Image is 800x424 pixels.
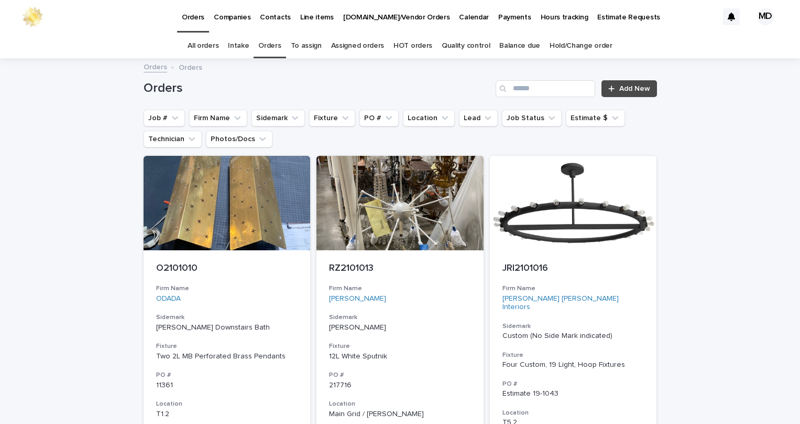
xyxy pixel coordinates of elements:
[156,294,181,303] a: ODADA
[329,410,471,419] p: Main Grid / [PERSON_NAME]
[502,294,644,312] a: [PERSON_NAME] [PERSON_NAME] Interiors
[502,380,644,388] h3: PO #
[309,110,355,126] button: Fixture
[502,389,644,398] p: Estimate 19-1043
[502,263,644,274] p: JRI2101016
[251,110,305,126] button: Sidemark
[329,371,471,379] h3: PO #
[329,400,471,408] h3: Location
[393,34,432,58] a: HOT orders
[619,85,650,92] span: Add New
[757,8,774,25] div: MD
[156,371,298,379] h3: PO #
[144,110,185,126] button: Job #
[291,34,322,58] a: To assign
[144,81,492,96] h1: Orders
[329,313,471,322] h3: Sidemark
[329,263,471,274] p: RZ2101013
[156,342,298,351] h3: Fixture
[21,6,44,27] img: 0ffKfDbyRa2Iv8hnaAqg
[206,131,272,147] button: Photos/Docs
[403,110,455,126] button: Location
[502,409,644,417] h3: Location
[329,294,386,303] a: [PERSON_NAME]
[156,323,298,332] p: [PERSON_NAME] Downstairs Bath
[442,34,490,58] a: Quality control
[329,352,471,361] div: 12L White Sputnik
[144,60,167,72] a: Orders
[156,263,298,274] p: O2101010
[502,284,644,293] h3: Firm Name
[329,342,471,351] h3: Fixture
[359,110,399,126] button: PO #
[601,80,656,97] a: Add New
[331,34,384,58] a: Assigned orders
[228,34,249,58] a: Intake
[550,34,612,58] a: Hold/Change order
[329,284,471,293] h3: Firm Name
[179,61,202,72] p: Orders
[566,110,625,126] button: Estimate $
[502,361,644,369] div: Four Custom, 19 Light, Hoop Fixtures
[156,313,298,322] h3: Sidemark
[502,351,644,359] h3: Fixture
[329,381,471,390] p: 217716
[459,110,498,126] button: Lead
[496,80,595,97] input: Search
[156,381,298,390] p: 11361
[156,400,298,408] h3: Location
[156,352,298,361] div: Two 2L MB Perforated Brass Pendants
[499,34,540,58] a: Balance due
[329,323,471,332] p: [PERSON_NAME]
[502,110,562,126] button: Job Status
[258,34,281,58] a: Orders
[502,322,644,331] h3: Sidemark
[156,284,298,293] h3: Firm Name
[144,131,202,147] button: Technician
[502,332,644,341] p: Custom (No Side Mark indicated)
[189,110,247,126] button: Firm Name
[156,410,298,419] p: T1.2
[188,34,218,58] a: All orders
